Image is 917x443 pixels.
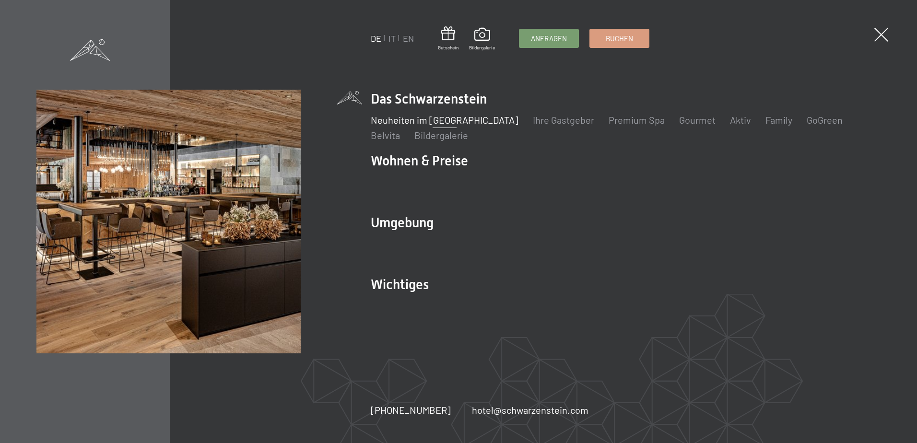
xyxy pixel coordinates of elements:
[533,114,594,126] a: Ihre Gastgeber
[765,114,792,126] a: Family
[807,114,843,126] a: GoGreen
[606,34,633,44] span: Buchen
[371,403,451,417] a: [PHONE_NUMBER]
[371,114,518,126] a: Neuheiten im [GEOGRAPHIC_DATA]
[472,403,588,417] a: hotel@schwarzenstein.com
[730,114,751,126] a: Aktiv
[469,44,495,51] span: Bildergalerie
[371,404,451,416] span: [PHONE_NUMBER]
[403,33,414,44] a: EN
[371,33,381,44] a: DE
[414,129,468,141] a: Bildergalerie
[388,33,396,44] a: IT
[679,114,716,126] a: Gourmet
[469,28,495,51] a: Bildergalerie
[371,129,400,141] a: Belvita
[609,114,665,126] a: Premium Spa
[519,29,578,47] a: Anfragen
[438,26,458,51] a: Gutschein
[531,34,567,44] span: Anfragen
[590,29,649,47] a: Buchen
[438,44,458,51] span: Gutschein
